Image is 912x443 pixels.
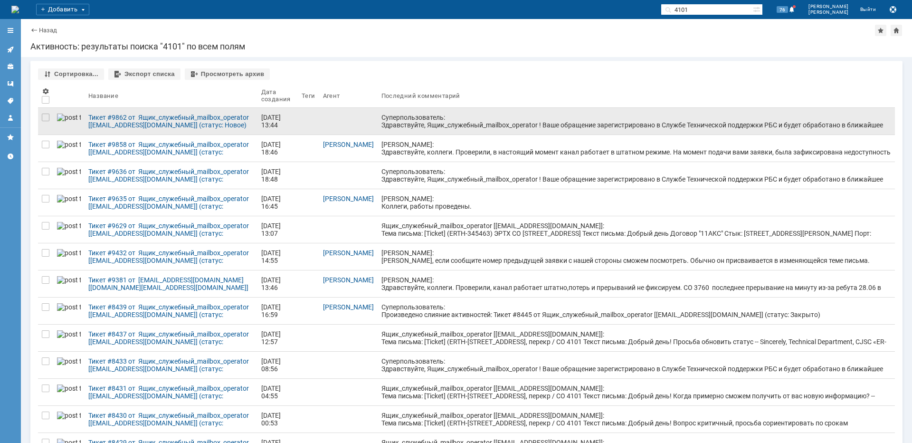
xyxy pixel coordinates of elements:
[53,298,85,324] a: post ticket.png
[57,141,81,148] img: post ticket.png
[36,4,89,15] div: Добавить
[53,108,85,135] a: post ticket.png
[3,110,18,125] a: Мой профиль
[53,243,85,270] a: post ticket.png
[57,303,81,311] img: post ticket.png
[57,412,81,419] img: post ticket.png
[257,243,298,270] a: [DATE] 14:55
[378,270,895,297] a: [PERSON_NAME]: Здравствуйте, коллеги. Проверили, канал работает штатно,потерь и прерываний не фик...
[261,195,282,210] div: [DATE] 16:45
[261,385,282,400] div: [DATE] 04:55
[261,357,282,373] div: [DATE] 08:56
[85,189,257,216] a: Тикет #9635 от Ящик_служебный_mailbox_operator [[EMAIL_ADDRESS][DOMAIN_NAME]] (статус: Закрыто)
[85,162,257,189] a: Тикет #9636 от Ящик_служебный_mailbox_operator [[EMAIL_ADDRESS][DOMAIN_NAME]] (статус: Закрыто)
[53,135,85,162] a: post ticket.png
[53,406,85,433] a: post ticket.png
[85,406,257,433] a: Тикет #8430 от Ящик_служебный_mailbox_operator [[EMAIL_ADDRESS][DOMAIN_NAME]] (статус: Закрыто)
[53,352,85,378] a: post ticket.png
[85,135,257,162] a: Тикет #9858 от Ящик_служебный_mailbox_operator [[EMAIL_ADDRESS][DOMAIN_NAME]] (статус: Отложено)
[381,303,892,318] div: Суперпользователь: Произведено слияние активностей: Тикет #8445 от Ящик_служебный_mailbox_operato...
[257,84,298,108] th: Дата создания
[53,379,85,405] a: post ticket.png
[53,216,85,243] a: post ticket.png
[85,270,257,297] a: Тикет #9381 от [EMAIL_ADDRESS][DOMAIN_NAME] [[DOMAIN_NAME][EMAIL_ADDRESS][DOMAIN_NAME]] (статус: ...
[378,325,895,351] a: Ящик_служебный_mailbox_operator [[EMAIL_ADDRESS][DOMAIN_NAME]]: Тема письма: [Ticket] (ERTH-[STRE...
[57,168,81,175] img: post ticket.png
[57,114,81,121] img: post ticket.png
[30,42,902,51] div: Активность: результаты поиска "4101" по всем полям
[11,6,19,13] img: logo
[85,243,257,270] a: Тикет #9432 от Ящик_служебный_mailbox_operator [[EMAIL_ADDRESS][DOMAIN_NAME]] (статус: Отложено)
[257,189,298,216] a: [DATE] 16:45
[3,59,18,74] a: Клиенты
[85,379,257,405] a: Тикет #8431 от Ящик_служебный_mailbox_operator [[EMAIL_ADDRESS][DOMAIN_NAME]] (статус: Закрыто)
[378,162,895,189] a: Суперпользователь: Здравствуйте, Ящик_служебный_mailbox_operator ! Ваше обращение зарегистрирован...
[11,6,19,13] a: Перейти на домашнюю страницу
[777,6,788,13] span: 76
[88,249,254,264] div: Тикет #9432 от Ящик_служебный_mailbox_operator [[EMAIL_ADDRESS][DOMAIN_NAME]] (статус: Отложено)
[378,135,895,162] a: [PERSON_NAME]: Здравствуйте, коллеги. Проверили, в настоящий момент канал работает в штатном режи...
[381,330,892,353] div: Ящик_служебный_mailbox_operator [[EMAIL_ADDRESS][DOMAIN_NAME]]: Тема письма: [Ticket] (ERTH-[STRE...
[378,189,895,216] a: [PERSON_NAME]: Коллеги, работы проведены.
[261,330,282,346] div: [DATE] 12:57
[57,357,81,365] img: post ticket.png
[85,298,257,324] a: Тикет #8439 от Ящик_служебный_mailbox_operator [[EMAIL_ADDRESS][DOMAIN_NAME]] (статус: Отложено)
[381,195,892,210] div: [PERSON_NAME]: Коллеги, работы проведены.
[378,298,895,324] a: Суперпользователь: Произведено слияние активностей: Тикет #8445 от Ящик_служебный_mailbox_operato...
[257,406,298,433] a: [DATE] 00:53
[42,87,49,95] span: Настройки
[3,42,18,57] a: Активности
[53,325,85,351] a: post ticket.png
[257,325,298,351] a: [DATE] 12:57
[887,4,899,15] button: Сохранить лог
[88,385,254,400] div: Тикет #8431 от Ящик_служебный_mailbox_operator [[EMAIL_ADDRESS][DOMAIN_NAME]] (статус: Закрыто)
[39,27,57,34] a: Назад
[57,385,81,392] img: post ticket.png
[261,249,282,264] div: [DATE] 14:55
[378,108,895,135] a: Суперпользователь: Здравствуйте, Ящик_служебный_mailbox_operator ! Ваше обращение зарегистрирован...
[88,330,254,346] div: Тикет #8437 от Ящик_служебный_mailbox_operator [[EMAIL_ADDRESS][DOMAIN_NAME]] (статус: Закрыто)
[319,84,378,108] th: Агент
[753,4,762,13] span: Расширенный поиск
[85,84,257,108] th: Название
[381,249,892,272] div: [PERSON_NAME]: [PERSON_NAME], если сообщите номер предыдущей заявки с нашей стороны сможем посмот...
[88,195,254,210] div: Тикет #9635 от Ящик_служебный_mailbox_operator [[EMAIL_ADDRESS][DOMAIN_NAME]] (статус: Закрыто)
[88,114,254,129] div: Тикет #9862 от Ящик_служебный_mailbox_operator [[EMAIL_ADDRESS][DOMAIN_NAME]] (статус: Новое)
[381,412,892,442] div: Ящик_служебный_mailbox_operator [[EMAIL_ADDRESS][DOMAIN_NAME]]: Тема письма: [Ticket] (ERTH-[STRE...
[381,141,892,164] div: [PERSON_NAME]: Здравствуйте, коллеги. Проверили, в настоящий момент канал работает в штатном режи...
[57,222,81,230] img: post ticket.png
[261,114,282,129] div: [DATE] 13:44
[257,270,298,297] a: [DATE] 13:46
[381,357,892,380] div: Суперпользователь: Здравствуйте, Ящик_служебный_mailbox_operator ! Ваше обращение зарегистрирован...
[808,10,849,15] span: [PERSON_NAME]
[3,93,18,108] a: Теги
[261,276,282,291] div: [DATE] 13:46
[257,298,298,324] a: [DATE] 16:59
[85,325,257,351] a: Тикет #8437 от Ящик_служебный_mailbox_operator [[EMAIL_ADDRESS][DOMAIN_NAME]] (статус: Закрыто)
[381,92,460,99] div: Последний комментарий
[378,216,895,243] a: Ящик_служебный_mailbox_operator [[EMAIL_ADDRESS][DOMAIN_NAME]]: Тема письма: [Ticket] (ERTH-34546...
[88,92,118,99] div: Название
[323,141,374,148] a: [PERSON_NAME]
[378,406,895,433] a: Ящик_служебный_mailbox_operator [[EMAIL_ADDRESS][DOMAIN_NAME]]: Тема письма: [Ticket] (ERTH-[STRE...
[261,88,294,103] div: Дата создания
[302,92,315,99] div: Теги
[378,352,895,378] a: Суперпользователь: Здравствуйте, Ящик_служебный_mailbox_operator ! Ваше обращение зарегистрирован...
[3,76,18,91] a: Шаблоны комментариев
[891,25,902,36] div: Сделать домашней страницей
[808,4,849,10] span: [PERSON_NAME]
[261,303,282,318] div: [DATE] 16:59
[323,303,374,311] a: [PERSON_NAME]
[323,195,374,202] a: [PERSON_NAME]
[85,108,257,135] a: Тикет #9862 от Ящик_служебный_mailbox_operator [[EMAIL_ADDRESS][DOMAIN_NAME]] (статус: Новое)
[88,222,254,237] div: Тикет #9629 от Ящик_служебный_mailbox_operator [[EMAIL_ADDRESS][DOMAIN_NAME]] (статус: Закрыто)
[57,330,81,338] img: post ticket.png
[257,108,298,135] a: [DATE] 13:44
[261,168,282,183] div: [DATE] 18:48
[88,276,254,291] div: Тикет #9381 от [EMAIL_ADDRESS][DOMAIN_NAME] [[DOMAIN_NAME][EMAIL_ADDRESS][DOMAIN_NAME]] (статус: ...
[88,412,254,427] div: Тикет #8430 от Ящик_служебный_mailbox_operator [[EMAIL_ADDRESS][DOMAIN_NAME]] (статус: Закрыто)
[381,222,892,268] div: Ящик_служебный_mailbox_operator [[EMAIL_ADDRESS][DOMAIN_NAME]]: Тема письма: [Ticket] (ERTH-34546...
[88,357,254,373] div: Тикет #8433 от Ящик_служебный_mailbox_operator [[EMAIL_ADDRESS][DOMAIN_NAME]] (статус: Закрыто)
[257,135,298,162] a: [DATE] 18:46
[875,25,886,36] div: Добавить в избранное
